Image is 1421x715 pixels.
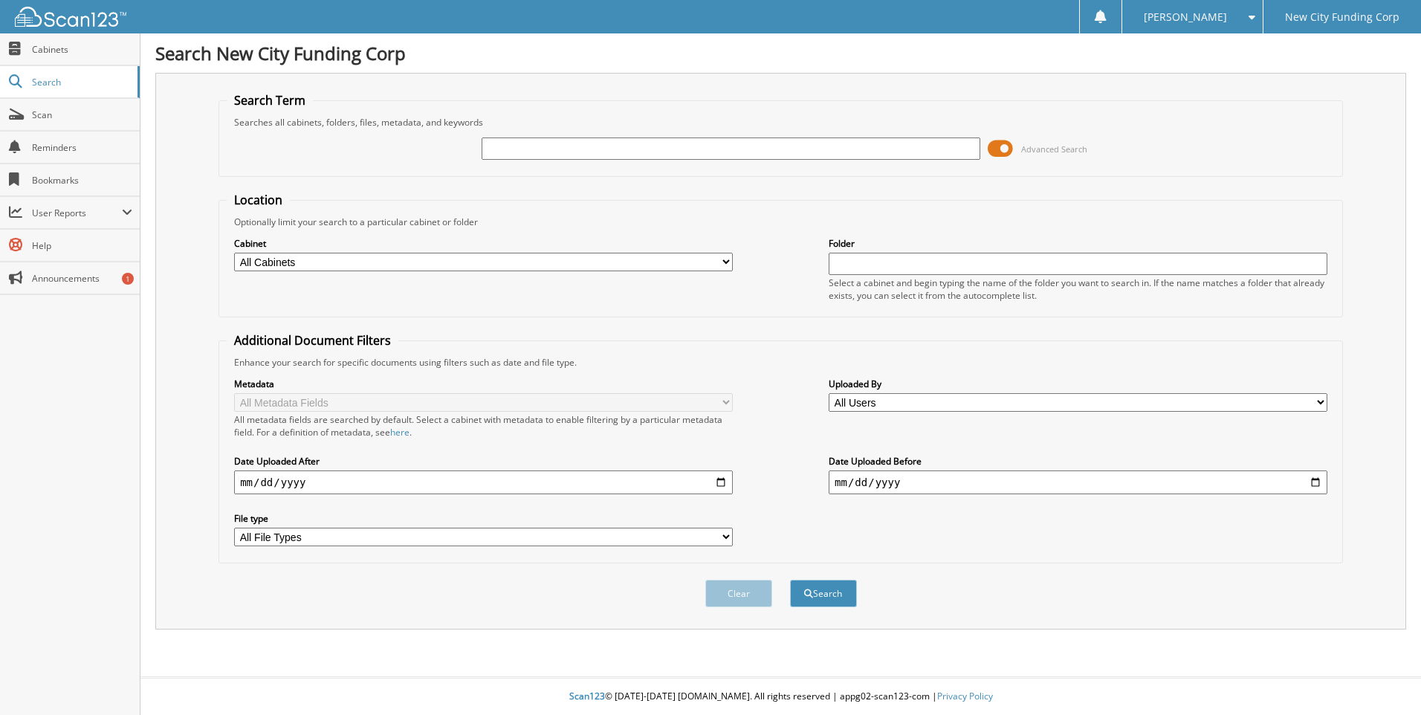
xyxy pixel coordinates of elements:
input: end [829,470,1327,494]
label: Metadata [234,378,733,390]
div: Searches all cabinets, folders, files, metadata, and keywords [227,116,1335,129]
span: New City Funding Corp [1285,13,1399,22]
legend: Additional Document Filters [227,332,398,349]
button: Search [790,580,857,607]
div: All metadata fields are searched by default. Select a cabinet with metadata to enable filtering b... [234,413,733,439]
div: 1 [122,273,134,285]
span: Help [32,239,132,252]
span: Bookmarks [32,174,132,187]
label: File type [234,512,733,525]
img: scan123-logo-white.svg [15,7,126,27]
label: Folder [829,237,1327,250]
span: User Reports [32,207,122,219]
label: Uploaded By [829,378,1327,390]
span: Advanced Search [1021,143,1087,155]
span: Scan [32,109,132,121]
legend: Search Term [227,92,313,109]
a: here [390,426,410,439]
span: Reminders [32,141,132,154]
span: Cabinets [32,43,132,56]
span: [PERSON_NAME] [1144,13,1227,22]
div: Optionally limit your search to a particular cabinet or folder [227,216,1335,228]
h1: Search New City Funding Corp [155,41,1406,65]
div: Select a cabinet and begin typing the name of the folder you want to search in. If the name match... [829,276,1327,302]
button: Clear [705,580,772,607]
span: Scan123 [569,690,605,702]
div: © [DATE]-[DATE] [DOMAIN_NAME]. All rights reserved | appg02-scan123-com | [140,679,1421,715]
legend: Location [227,192,290,208]
a: Privacy Policy [937,690,993,702]
label: Cabinet [234,237,733,250]
span: Announcements [32,272,132,285]
input: start [234,470,733,494]
div: Enhance your search for specific documents using filters such as date and file type. [227,356,1335,369]
label: Date Uploaded After [234,455,733,467]
span: Search [32,76,130,88]
label: Date Uploaded Before [829,455,1327,467]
